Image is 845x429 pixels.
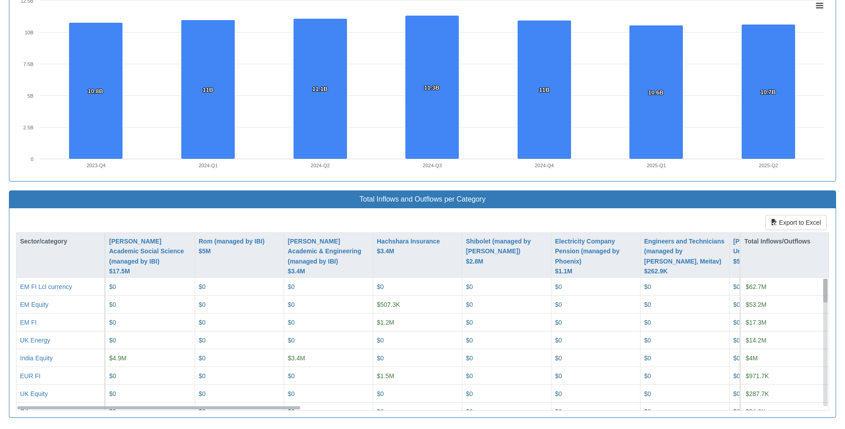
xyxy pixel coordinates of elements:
span: $1.2M [377,318,394,326]
span: $0 [109,301,116,308]
span: $0 [555,283,562,290]
span: $0 [733,318,740,326]
span: $0 [199,283,206,290]
span: $0 [199,318,206,326]
button: [PERSON_NAME] Academic Social Science (managed by IBI)$17.5M [109,236,191,276]
text: 2024-Q1 [199,163,218,168]
button: EUR FI [20,371,41,380]
span: $0 [733,283,740,290]
span: $0 [377,354,384,361]
span: $0 [555,318,562,326]
button: Shibolet (managed by [PERSON_NAME])$2.8M [466,236,547,266]
tspan: 11B [539,87,550,93]
text: 7.5B [23,62,33,67]
span: $0 [109,318,116,326]
text: 2025-Q1 [647,163,666,168]
span: $0 [109,283,116,290]
span: $0 [109,336,116,343]
button: [PERSON_NAME] Academic & Engineering (managed by IBI)$3.4M [288,236,369,276]
button: Rom (managed by IBI)$5M [199,236,265,256]
span: $0 [466,372,473,379]
span: $0 [377,336,384,343]
tspan: 11B [203,87,213,93]
span: $0 [555,301,562,308]
span: $0 [733,390,740,397]
span: $0 [466,390,473,397]
span: $0 [466,301,473,308]
div: Rom (managed by IBI) $5M [199,236,265,256]
span: $0 [644,301,651,308]
div: Shibolet (managed by [PERSON_NAME]) $2.8M [466,236,547,266]
span: $0 [199,390,206,397]
tspan: 10.6B [648,89,664,96]
span: $0 [466,336,473,343]
span: $507.3K [377,301,400,308]
span: $0 [109,390,116,397]
span: $62.7M [746,283,767,290]
span: $0 [199,372,206,379]
button: EM Equity [20,300,49,309]
div: Total Inflows/Outflows [741,233,829,250]
span: $287.7K [746,390,769,397]
span: $0 [644,354,651,361]
span: $53.2M [746,301,767,308]
span: $0 [199,301,206,308]
text: 0 [31,157,33,162]
div: [PERSON_NAME] Academic Social Science (managed by IBI) $17.5M [109,236,191,276]
span: $0 [199,336,206,343]
button: [PERSON_NAME] - Doctors Union (managed by IBI)$50.1K [733,236,815,266]
span: $4.9M [109,354,127,361]
text: 2024-Q2 [311,163,330,168]
button: EM FI [20,318,37,326]
button: Electricity Company Pension (managed by Phoenix)$1.1M [555,236,637,276]
span: $0 [555,390,562,397]
div: Hachshara Insurance $3.4M [377,236,440,256]
span: $0 [466,354,473,361]
tspan: 10.8B [88,88,103,95]
span: $0 [199,354,206,361]
text: 2025-Q2 [759,163,778,168]
span: $0 [644,318,651,326]
span: $0 [733,354,740,361]
span: $0 [466,318,473,326]
text: 5B [28,93,33,99]
button: EM FI Lcl currency [20,282,72,291]
span: $0 [377,283,384,290]
span: $0 [288,318,295,326]
span: $0 [733,301,740,308]
span: $0 [733,336,740,343]
span: $14.2M [746,336,767,343]
span: $0 [733,372,740,379]
div: [PERSON_NAME] Academic & Engineering (managed by IBI) $3.4M [288,236,369,276]
text: 2024-Q3 [423,163,442,168]
span: $0 [288,372,295,379]
text: 2.5B [23,125,33,130]
span: $0 [109,372,116,379]
span: $0 [644,372,651,379]
span: $3.4M [288,354,305,361]
span: $0 [555,336,562,343]
span: $0 [288,301,295,308]
span: $971.7K [746,372,769,379]
span: $0 [288,283,295,290]
div: [PERSON_NAME] - Doctors Union (managed by IBI) $50.1K [733,236,815,266]
span: $0 [377,390,384,397]
text: 2024-Q4 [535,163,554,168]
span: $4M [746,354,758,361]
tspan: 10.7B [760,89,776,95]
text: 10B [24,30,33,35]
div: India Equity [20,353,53,362]
button: UK Equity [20,389,48,398]
div: Engineers and Technicians (managed by [PERSON_NAME], Meitav) $262.9K [644,236,726,276]
button: UK Energy [20,335,50,344]
span: $0 [555,372,562,379]
span: $0 [466,283,473,290]
div: Sector/category [16,233,104,250]
button: Export to Excel [765,215,827,230]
